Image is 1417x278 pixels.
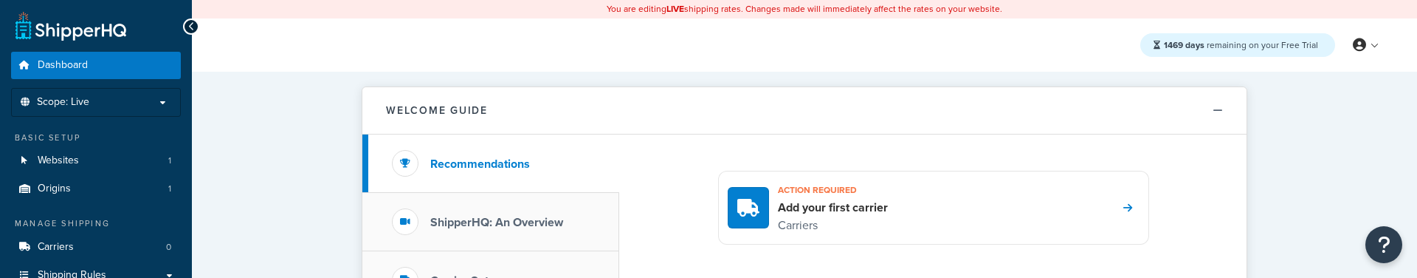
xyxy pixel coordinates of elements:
[430,216,563,229] h3: ShipperHQ: An Overview
[11,147,181,174] a: Websites1
[38,241,74,254] span: Carriers
[11,147,181,174] li: Websites
[666,2,684,16] b: LIVE
[38,155,79,167] span: Websites
[1164,38,1204,52] strong: 1469 days
[386,105,488,116] h2: Welcome Guide
[11,132,181,144] div: Basic Setup
[11,217,181,230] div: Manage Shipping
[37,96,89,109] span: Scope: Live
[362,87,1247,135] button: Welcome Guide
[778,200,888,216] h4: Add your first carrier
[168,183,171,195] span: 1
[168,155,171,167] span: 1
[778,180,888,200] h3: Action required
[166,241,171,254] span: 0
[11,234,181,261] li: Carriers
[430,157,530,171] h3: Recommendations
[38,59,88,72] span: Dashboard
[1365,226,1402,263] button: Open Resource Center
[38,183,71,195] span: Origins
[1164,38,1318,52] span: remaining on your Free Trial
[11,52,181,79] a: Dashboard
[11,175,181,203] a: Origins1
[11,175,181,203] li: Origins
[778,216,888,235] p: Carriers
[11,234,181,261] a: Carriers0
